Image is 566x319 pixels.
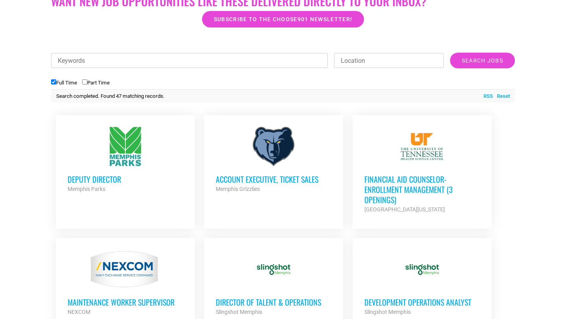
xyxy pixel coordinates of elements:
h3: MAINTENANCE WORKER SUPERVISOR [68,297,183,307]
h3: Development Operations Analyst [364,297,480,307]
input: Location [334,53,444,68]
strong: NEXCOM [68,309,90,315]
h3: Financial Aid Counselor-Enrollment Management (3 Openings) [364,174,480,205]
span: Search completed. Found 47 matching records. [56,93,165,99]
strong: [GEOGRAPHIC_DATA][US_STATE] [364,206,445,213]
input: Search Jobs [450,53,515,68]
a: Deputy Director Memphis Parks [56,115,195,205]
label: Part Time [82,80,110,86]
h3: Account Executive, Ticket Sales [216,174,331,184]
a: RSS [480,92,493,100]
input: Part Time [82,79,87,84]
a: Subscribe to the Choose901 newsletter! [202,11,364,27]
span: Subscribe to the Choose901 newsletter! [214,16,352,22]
strong: Memphis Parks [68,186,105,192]
a: Reset [493,92,510,100]
strong: Slingshot Memphis [364,309,411,315]
h3: Deputy Director [68,174,183,184]
strong: Memphis Grizzlies [216,186,260,192]
a: Financial Aid Counselor-Enrollment Management (3 Openings) [GEOGRAPHIC_DATA][US_STATE] [353,115,492,226]
a: Account Executive, Ticket Sales Memphis Grizzlies [204,115,343,205]
input: Keywords [51,53,328,68]
strong: Slingshot Memphis [216,309,262,315]
label: Full Time [51,80,77,86]
input: Full Time [51,79,56,84]
h3: Director of Talent & Operations [216,297,331,307]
